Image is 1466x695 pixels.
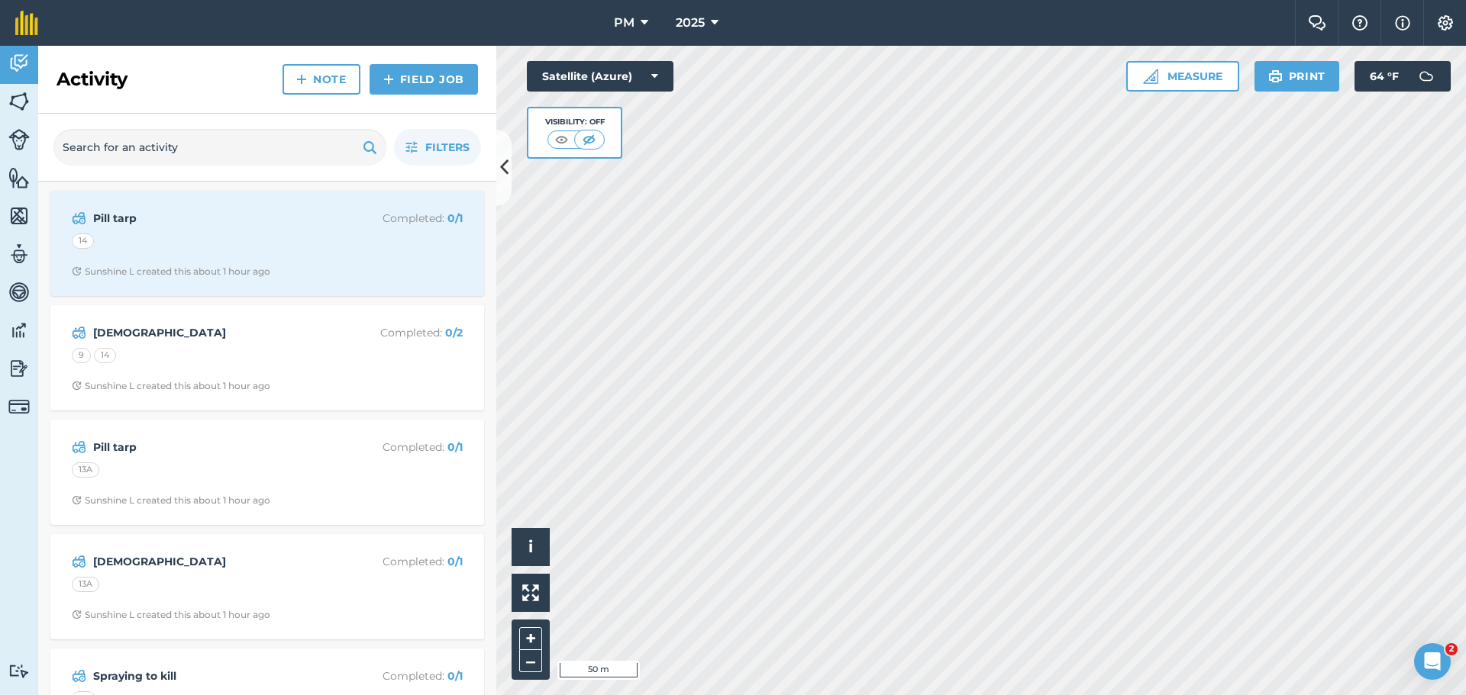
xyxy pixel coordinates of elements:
[1254,61,1340,92] button: Print
[60,200,475,287] a: Pill tarpCompleted: 0/114Clock with arrow pointing clockwiseSunshine L created this about 1 hour ago
[341,210,463,227] p: Completed :
[447,211,463,225] strong: 0 / 1
[522,584,539,601] img: Four arrows, one pointing top left, one top right, one bottom right and the last bottom left
[72,462,99,478] div: 13A
[341,553,463,570] p: Completed :
[60,543,475,630] a: [DEMOGRAPHIC_DATA]Completed: 0/113AClock with arrow pointing clockwiseSunshine L created this abo...
[8,243,30,265] img: svg+xml;base64,PD94bWwgdmVyc2lvbj0iMS4wIiBlbmNvZGluZz0idXRmLTgiPz4KPCEtLSBHZW5lcmF0b3I6IEFkb2JlIE...
[425,139,470,156] span: Filters
[512,528,550,566] button: i
[519,627,542,650] button: +
[72,438,86,456] img: svg+xml;base64,PD94bWwgdmVyc2lvbj0iMS4wIiBlbmNvZGluZz0idXRmLTgiPz4KPCEtLSBHZW5lcmF0b3I6IEFkb2JlIE...
[93,324,335,341] strong: [DEMOGRAPHIC_DATA]
[394,129,481,166] button: Filters
[1414,643,1451,680] iframe: Intercom live chat
[580,132,599,147] img: svg+xml;base64,PHN2ZyB4bWxucz0iaHR0cDovL3d3dy53My5vcmcvMjAwMC9zdmciIHdpZHRoPSI1MCIgaGVpZ2h0PSI0MC...
[93,668,335,684] strong: Spraying to kill
[341,439,463,455] p: Completed :
[283,64,360,95] a: Note
[341,324,463,341] p: Completed :
[8,166,30,189] img: svg+xml;base64,PHN2ZyB4bWxucz0iaHR0cDovL3d3dy53My5vcmcvMjAwMC9zdmciIHdpZHRoPSI1NiIgaGVpZ2h0PSI2MC...
[1445,643,1458,655] span: 2
[363,138,377,156] img: svg+xml;base64,PHN2ZyB4bWxucz0iaHR0cDovL3d3dy53My5vcmcvMjAwMC9zdmciIHdpZHRoPSIxOSIgaGVpZ2h0PSIyNC...
[1370,61,1399,92] span: 64 ° F
[15,11,38,35] img: fieldmargin Logo
[94,348,116,363] div: 14
[383,70,394,88] img: svg+xml;base64,PHN2ZyB4bWxucz0iaHR0cDovL3d3dy53My5vcmcvMjAwMC9zdmciIHdpZHRoPSIxNCIgaGVpZ2h0PSIyNC...
[8,396,30,417] img: svg+xml;base64,PD94bWwgdmVyc2lvbj0iMS4wIiBlbmNvZGluZz0idXRmLTgiPz4KPCEtLSBHZW5lcmF0b3I6IEFkb2JlIE...
[72,265,270,278] div: Sunshine L created this about 1 hour ago
[60,429,475,516] a: Pill tarpCompleted: 0/113AClock with arrow pointing clockwiseSunshine L created this about 1 hour...
[296,70,307,88] img: svg+xml;base64,PHN2ZyB4bWxucz0iaHR0cDovL3d3dy53My5vcmcvMjAwMC9zdmciIHdpZHRoPSIxNCIgaGVpZ2h0PSIyNC...
[8,52,30,75] img: svg+xml;base64,PD94bWwgdmVyc2lvbj0iMS4wIiBlbmNvZGluZz0idXRmLTgiPz4KPCEtLSBHZW5lcmF0b3I6IEFkb2JlIE...
[60,314,475,401] a: [DEMOGRAPHIC_DATA]Completed: 0/2914Clock with arrow pointing clockwiseSunshine L created this abo...
[8,129,30,150] img: svg+xml;base64,PD94bWwgdmVyc2lvbj0iMS4wIiBlbmNvZGluZz0idXRmLTgiPz4KPCEtLSBHZW5lcmF0b3I6IEFkb2JlIE...
[72,577,99,592] div: 13A
[72,233,94,249] div: 14
[72,266,82,276] img: Clock with arrow pointing clockwise
[370,64,478,95] a: Field Job
[72,667,86,685] img: svg+xml;base64,PD94bWwgdmVyc2lvbj0iMS4wIiBlbmNvZGluZz0idXRmLTgiPz4KPCEtLSBHZW5lcmF0b3I6IEFkb2JlIE...
[1436,15,1455,31] img: A cog icon
[341,668,463,684] p: Completed :
[447,669,463,683] strong: 0 / 1
[676,14,705,32] span: 2025
[72,610,82,619] img: Clock with arrow pointing clockwise
[93,553,335,570] strong: [DEMOGRAPHIC_DATA]
[93,210,335,227] strong: Pill tarp
[8,357,30,380] img: svg+xml;base64,PD94bWwgdmVyc2lvbj0iMS4wIiBlbmNvZGluZz0idXRmLTgiPz4KPCEtLSBHZW5lcmF0b3I6IEFkb2JlIE...
[72,209,86,227] img: svg+xml;base64,PD94bWwgdmVyc2lvbj0iMS4wIiBlbmNvZGluZz0idXRmLTgiPz4KPCEtLSBHZW5lcmF0b3I6IEFkb2JlIE...
[72,380,270,392] div: Sunshine L created this about 1 hour ago
[1395,14,1410,32] img: svg+xml;base64,PHN2ZyB4bWxucz0iaHR0cDovL3d3dy53My5vcmcvMjAwMC9zdmciIHdpZHRoPSIxNyIgaGVpZ2h0PSIxNy...
[1126,61,1239,92] button: Measure
[93,439,335,455] strong: Pill tarp
[72,494,270,507] div: Sunshine L created this about 1 hour ago
[72,323,86,342] img: svg+xml;base64,PD94bWwgdmVyc2lvbj0iMS4wIiBlbmNvZGluZz0idXRmLTgiPz4KPCEtLSBHZW5lcmF0b3I6IEFkb2JlIE...
[528,537,533,556] span: i
[57,67,128,92] h2: Activity
[447,555,463,568] strong: 0 / 1
[552,132,571,147] img: svg+xml;base64,PHN2ZyB4bWxucz0iaHR0cDovL3d3dy53My5vcmcvMjAwMC9zdmciIHdpZHRoPSI1MCIgaGVpZ2h0PSI0MC...
[8,319,30,342] img: svg+xml;base64,PD94bWwgdmVyc2lvbj0iMS4wIiBlbmNvZGluZz0idXRmLTgiPz4KPCEtLSBHZW5lcmF0b3I6IEFkb2JlIE...
[527,61,673,92] button: Satellite (Azure)
[614,14,635,32] span: PM
[72,552,86,571] img: svg+xml;base64,PD94bWwgdmVyc2lvbj0iMS4wIiBlbmNvZGluZz0idXRmLTgiPz4KPCEtLSBHZW5lcmF0b3I6IEFkb2JlIE...
[1411,61,1442,92] img: svg+xml;base64,PD94bWwgdmVyc2lvbj0iMS4wIiBlbmNvZGluZz0idXRmLTgiPz4KPCEtLSBHZW5lcmF0b3I6IEFkb2JlIE...
[8,204,30,227] img: svg+xml;base64,PHN2ZyB4bWxucz0iaHR0cDovL3d3dy53My5vcmcvMjAwMC9zdmciIHdpZHRoPSI1NiIgaGVpZ2h0PSI2MC...
[8,281,30,304] img: svg+xml;base64,PD94bWwgdmVyc2lvbj0iMS4wIiBlbmNvZGluZz0idXRmLTgiPz4KPCEtLSBHZW5lcmF0b3I6IEFkb2JlIE...
[53,129,386,166] input: Search for an activity
[1351,15,1369,31] img: A question mark icon
[8,664,30,678] img: svg+xml;base64,PD94bWwgdmVyc2lvbj0iMS4wIiBlbmNvZGluZz0idXRmLTgiPz4KPCEtLSBHZW5lcmF0b3I6IEFkb2JlIE...
[1308,15,1326,31] img: Two speech bubbles overlapping with the left bubble in the forefront
[1143,69,1158,84] img: Ruler icon
[1355,61,1451,92] button: 64 °F
[72,495,82,505] img: Clock with arrow pointing clockwise
[8,90,30,113] img: svg+xml;base64,PHN2ZyB4bWxucz0iaHR0cDovL3d3dy53My5vcmcvMjAwMC9zdmciIHdpZHRoPSI1NiIgaGVpZ2h0PSI2MC...
[447,440,463,454] strong: 0 / 1
[72,609,270,621] div: Sunshine L created this about 1 hour ago
[72,348,91,363] div: 9
[519,650,542,672] button: –
[1268,67,1283,85] img: svg+xml;base64,PHN2ZyB4bWxucz0iaHR0cDovL3d3dy53My5vcmcvMjAwMC9zdmciIHdpZHRoPSIxOSIgaGVpZ2h0PSIyNC...
[72,381,82,391] img: Clock with arrow pointing clockwise
[545,116,605,128] div: Visibility: Off
[445,326,463,339] strong: 0 / 2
